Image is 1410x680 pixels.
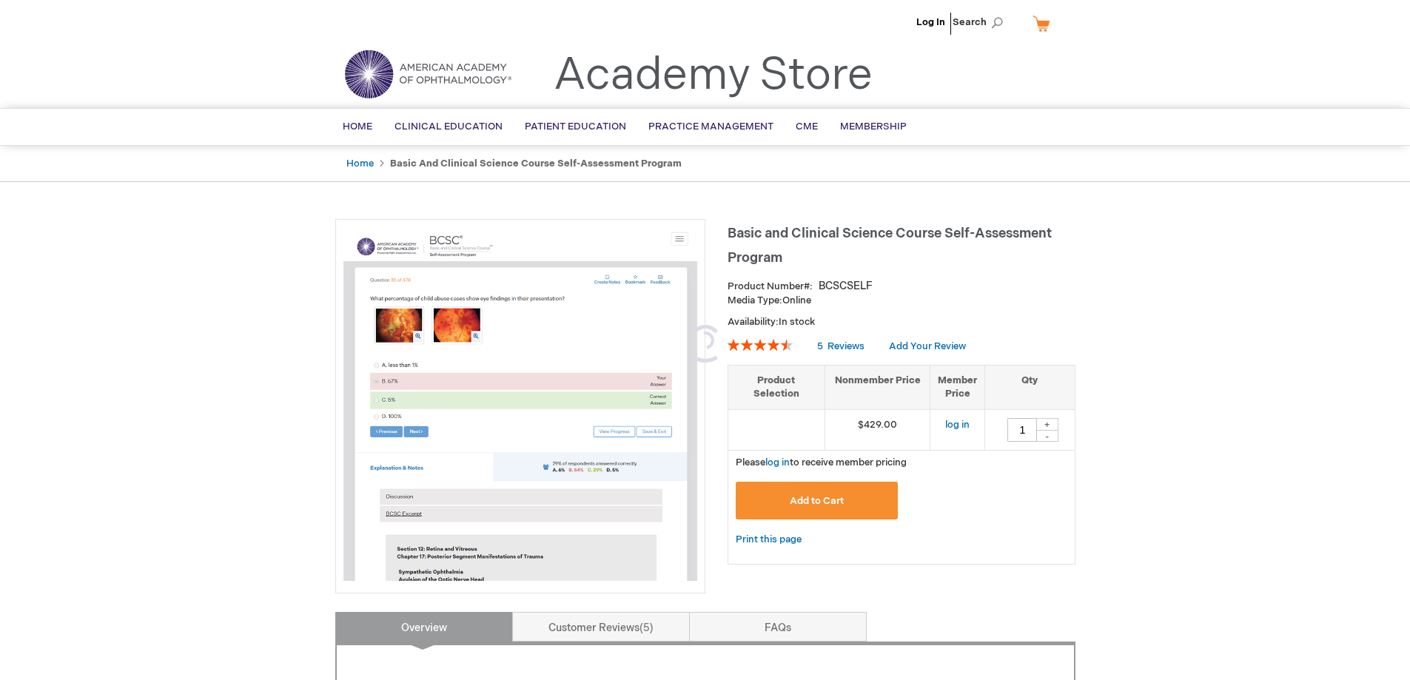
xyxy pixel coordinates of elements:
input: Qty [1007,418,1037,442]
div: 92% [728,339,793,351]
span: CME [796,121,818,132]
a: Customer Reviews5 [512,612,690,642]
strong: Product Number [728,280,813,292]
span: Please to receive member pricing [736,457,907,468]
p: Online [728,294,1075,308]
a: Home [346,158,374,169]
a: Overview [335,612,513,642]
div: BCSCSELF [819,279,873,294]
span: Clinical Education [395,121,503,132]
p: Availability: [728,315,1075,329]
span: 5 [639,622,654,634]
span: 5 [817,340,823,352]
th: Nonmember Price [825,365,930,409]
img: Basic and Clinical Science Course Self-Assessment Program [343,227,697,581]
th: Qty [985,365,1075,409]
button: Add to Cart [736,482,899,519]
a: Log In [916,16,945,28]
a: log in [945,419,970,431]
td: $429.00 [825,409,930,450]
a: 5 Reviews [817,340,867,352]
span: In stock [779,316,815,328]
strong: Basic and Clinical Science Course Self-Assessment Program [390,158,682,169]
a: Academy Store [554,49,873,102]
a: log in [765,457,790,468]
span: Search [953,7,1009,37]
th: Member Price [930,365,985,409]
div: + [1036,418,1058,431]
span: Membership [840,121,907,132]
span: Reviews [827,340,865,352]
strong: Media Type: [728,294,782,306]
a: FAQs [689,612,867,642]
th: Product Selection [728,365,825,409]
span: Patient Education [525,121,626,132]
a: Print this page [736,531,802,549]
span: Practice Management [648,121,773,132]
span: Home [343,121,372,132]
span: Add to Cart [790,495,844,507]
a: Add Your Review [889,340,966,352]
span: Basic and Clinical Science Course Self-Assessment Program [728,226,1052,266]
div: - [1036,430,1058,442]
